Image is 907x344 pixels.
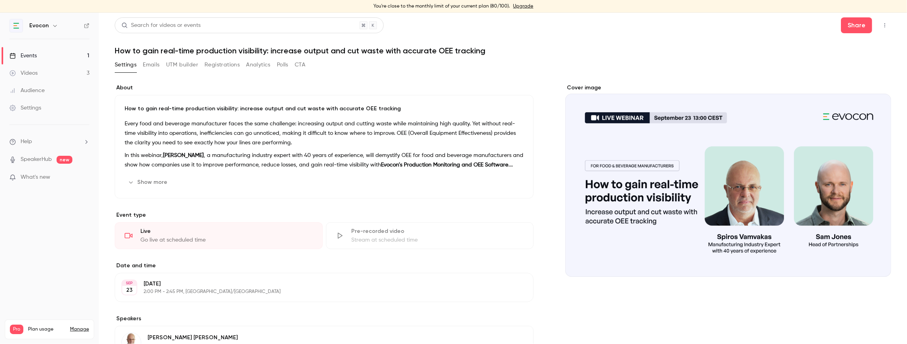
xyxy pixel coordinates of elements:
[115,262,534,270] label: Date and time
[29,22,49,30] h6: Evocon
[140,227,313,235] div: Live
[21,138,32,146] span: Help
[125,105,524,113] p: How to gain real-time production visibility: increase output and cut waste with accurate OEE trac...
[246,59,271,71] button: Analytics
[140,236,313,244] div: Go live at scheduled time
[205,59,240,71] button: Registrations
[352,236,524,244] div: Stream at scheduled time
[513,3,534,9] a: Upgrade
[143,59,159,71] button: Emails
[9,52,37,60] div: Events
[80,174,89,181] iframe: Noticeable Trigger
[144,280,492,288] p: [DATE]
[9,104,41,112] div: Settings
[10,19,23,32] img: Evocon
[841,17,872,33] button: Share
[9,69,38,77] div: Videos
[125,119,524,147] p: Every food and beverage manufacturer faces the same challenge: increasing output and cutting wast...
[21,173,50,181] span: What's new
[115,46,891,55] h1: How to gain real-time production visibility: increase output and cut waste with accurate OEE trac...
[121,21,201,30] div: Search for videos or events
[565,84,891,92] label: Cover image
[144,289,492,295] p: 2:00 PM - 2:45 PM, [GEOGRAPHIC_DATA]/[GEOGRAPHIC_DATA]
[115,211,534,219] p: Event type
[115,222,323,249] div: LiveGo live at scheduled time
[277,59,288,71] button: Polls
[115,315,534,323] label: Speakers
[115,59,136,71] button: Settings
[326,222,534,249] div: Pre-recorded videoStream at scheduled time
[9,138,89,146] li: help-dropdown-opener
[28,326,65,333] span: Plan usage
[126,286,133,294] p: 23
[9,87,45,95] div: Audience
[148,334,482,342] p: [PERSON_NAME] [PERSON_NAME]
[352,227,524,235] div: Pre-recorded video
[21,155,52,164] a: SpeakerHub
[70,326,89,333] a: Manage
[163,153,204,158] strong: [PERSON_NAME]
[57,156,72,164] span: new
[125,176,172,189] button: Show more
[122,280,136,286] div: SEP
[565,84,891,277] section: Cover image
[125,151,524,170] p: In this webinar, , a manufacturing industry expert with 40 years of experience, will demystify OE...
[166,59,198,71] button: UTM builder
[295,59,305,71] button: CTA
[381,162,508,168] strong: Evocon’s Production Monitoring and OEE Software
[10,325,23,334] span: Pro
[115,84,534,92] label: About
